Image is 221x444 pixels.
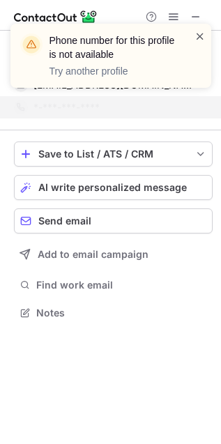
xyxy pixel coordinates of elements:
button: Add to email campaign [14,242,213,267]
span: AI write personalized message [38,182,187,193]
button: Send email [14,208,213,234]
button: Find work email [14,275,213,295]
button: Notes [14,303,213,323]
header: Phone number for this profile is not available [49,33,178,61]
span: Find work email [36,279,207,291]
button: AI write personalized message [14,175,213,200]
span: Send email [38,215,91,227]
img: ContactOut v5.3.10 [14,8,98,25]
span: Notes [36,307,207,319]
span: Add to email campaign [38,249,148,260]
img: warning [20,33,43,56]
div: Save to List / ATS / CRM [38,148,188,160]
button: save-profile-one-click [14,141,213,167]
p: Try another profile [49,64,178,78]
